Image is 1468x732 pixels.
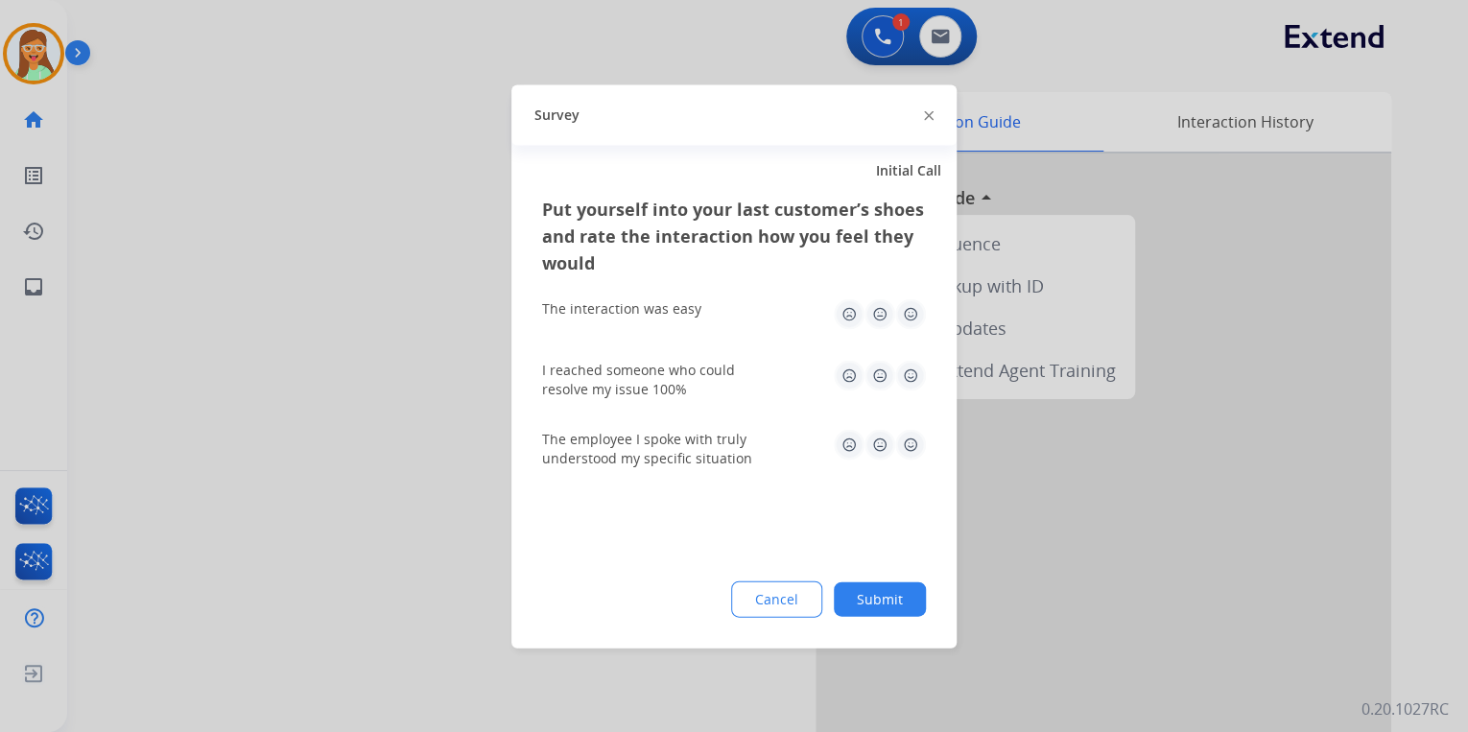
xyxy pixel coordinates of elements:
span: Initial Call [876,160,941,179]
div: The interaction was easy [542,298,701,318]
div: The employee I spoke with truly understood my specific situation [542,429,772,467]
span: Survey [534,106,580,125]
h3: Put yourself into your last customer’s shoes and rate the interaction how you feel they would [542,195,926,275]
button: Cancel [731,580,822,617]
img: close-button [924,111,934,121]
div: I reached someone who could resolve my issue 100% [542,360,772,398]
button: Submit [834,581,926,616]
p: 0.20.1027RC [1361,697,1449,720]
